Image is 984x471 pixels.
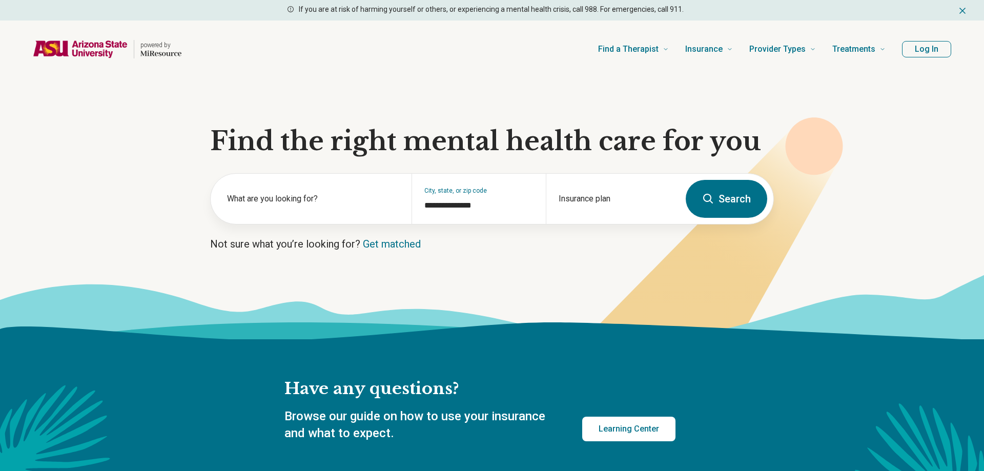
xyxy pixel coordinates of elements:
a: Home page [33,33,181,66]
span: Provider Types [749,42,806,56]
a: Find a Therapist [598,29,669,70]
a: Get matched [363,238,421,250]
p: Browse our guide on how to use your insurance and what to expect. [284,408,558,442]
a: Insurance [685,29,733,70]
button: Search [686,180,767,218]
p: If you are at risk of harming yourself or others, or experiencing a mental health crisis, call 98... [299,4,684,15]
span: Find a Therapist [598,42,659,56]
label: What are you looking for? [227,193,399,205]
a: Learning Center [582,417,675,441]
a: Provider Types [749,29,816,70]
span: Insurance [685,42,723,56]
p: powered by [140,41,181,49]
h2: Have any questions? [284,378,675,400]
button: Dismiss [957,4,968,16]
p: Not sure what you’re looking for? [210,237,774,251]
a: Treatments [832,29,886,70]
button: Log In [902,41,951,57]
h1: Find the right mental health care for you [210,126,774,157]
span: Treatments [832,42,875,56]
